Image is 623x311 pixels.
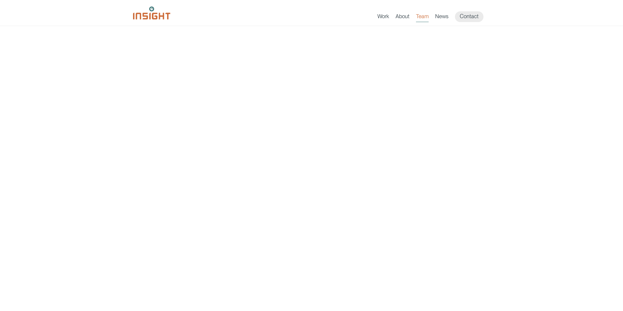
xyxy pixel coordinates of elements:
[416,13,429,22] a: Team
[435,13,448,22] a: News
[377,11,490,22] nav: primary navigation menu
[133,6,170,19] img: Insight Marketing Design
[396,13,409,22] a: About
[377,13,389,22] a: Work
[455,11,483,22] a: Contact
